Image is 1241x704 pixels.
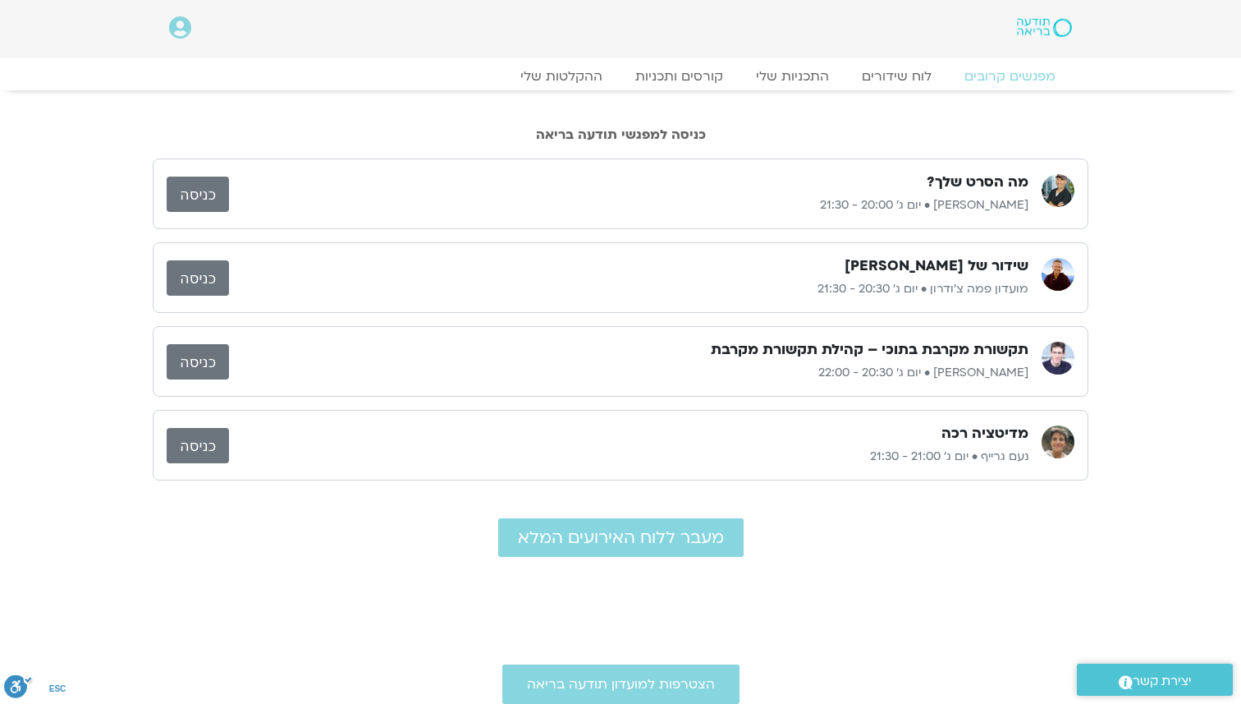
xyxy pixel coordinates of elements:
a: כניסה [167,344,229,380]
h3: תקשורת מקרבת בתוכי – קהילת תקשורת מקרבת [711,340,1028,360]
a: קורסים ותכניות [619,68,740,85]
a: מפגשים קרובים [948,68,1072,85]
a: הצטרפות למועדון תודעה בריאה [502,665,740,704]
h2: כניסה למפגשי תודעה בריאה [153,127,1088,142]
h3: מדיטציה רכה [941,424,1028,444]
img: מועדון פמה צ'ודרון [1042,258,1074,291]
a: מעבר ללוח האירועים המלא [498,518,744,557]
a: יצירת קשר [1077,664,1233,696]
p: מועדון פמה צ'ודרון • יום ג׳ 20:30 - 21:30 [229,279,1028,299]
h3: מה הסרט שלך? [927,173,1028,192]
h3: שידור של [PERSON_NAME] [845,256,1028,276]
span: הצטרפות למועדון תודעה בריאה [527,677,715,692]
a: כניסה [167,260,229,296]
img: ערן טייכר [1042,342,1074,375]
img: נעם גרייף [1042,426,1074,458]
span: יצירת קשר [1133,670,1192,692]
nav: Menu [169,68,1072,85]
a: התכניות שלי [740,68,845,85]
img: ג'יוואן ארי בוסתן [1042,174,1074,207]
p: [PERSON_NAME] • יום ג׳ 20:00 - 21:30 [229,196,1028,215]
a: כניסה [167,177,229,212]
p: [PERSON_NAME] • יום ג׳ 20:30 - 22:00 [229,363,1028,383]
a: לוח שידורים [845,68,948,85]
a: כניסה [167,428,229,463]
span: מעבר ללוח האירועים המלא [518,528,724,547]
p: נעם גרייף • יום ג׳ 21:00 - 21:30 [229,447,1028,467]
a: ההקלטות שלי [504,68,619,85]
